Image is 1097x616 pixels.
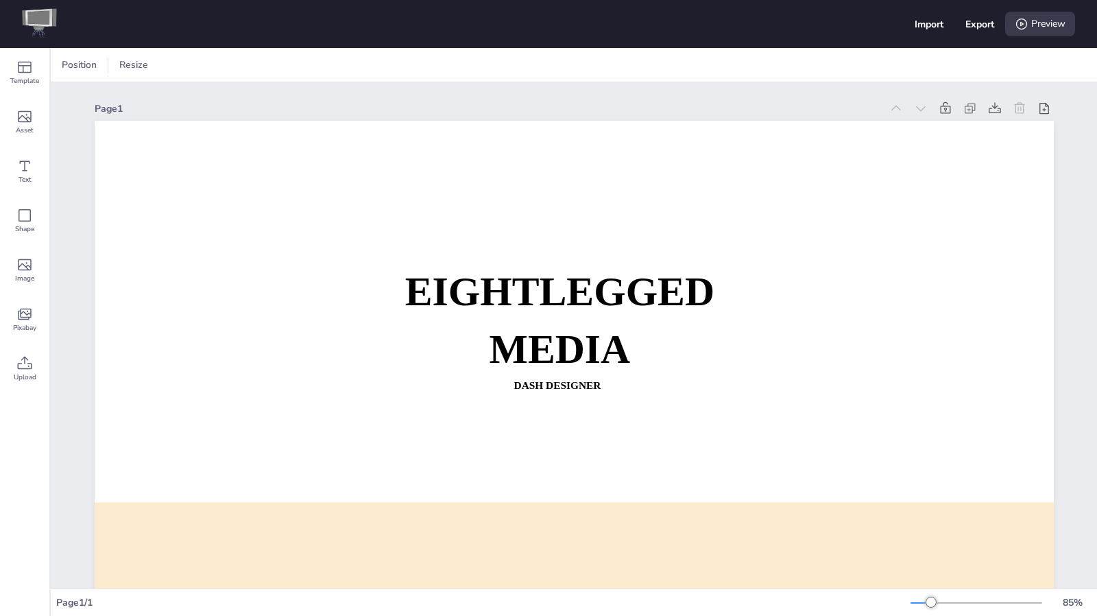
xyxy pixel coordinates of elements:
[15,273,34,284] span: Image
[59,58,99,71] span: Position
[514,379,601,391] strong: Dash Designer
[56,596,911,609] div: Page 1 / 1
[95,102,881,115] div: Page 1
[10,75,39,86] span: Template
[489,327,630,371] strong: MEDIA
[1056,596,1089,609] div: 85 %
[13,322,36,333] span: Pixabay
[1005,12,1075,36] div: Preview
[965,18,994,31] div: Export
[117,58,151,71] span: Resize
[915,18,943,31] div: Import
[14,372,36,383] span: Upload
[405,269,714,313] strong: EIGHTLEGGED
[16,125,34,136] span: Asset
[19,174,32,185] span: Text
[15,224,34,235] span: Shape
[22,8,57,40] img: logo-icon-sm.png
